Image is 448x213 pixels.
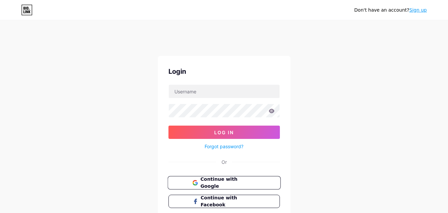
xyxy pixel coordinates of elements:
a: Continue with Google [168,176,280,189]
span: Log In [214,130,234,135]
div: Login [168,66,280,76]
span: Continue with Google [200,176,256,190]
div: Don't have an account? [354,7,427,14]
button: Continue with Facebook [168,195,280,208]
div: Or [222,159,227,165]
span: Continue with Facebook [201,194,255,208]
a: Sign up [409,7,427,13]
input: Username [169,85,280,98]
button: Log In [168,126,280,139]
button: Continue with Google [167,176,281,190]
a: Forgot password? [205,143,243,150]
